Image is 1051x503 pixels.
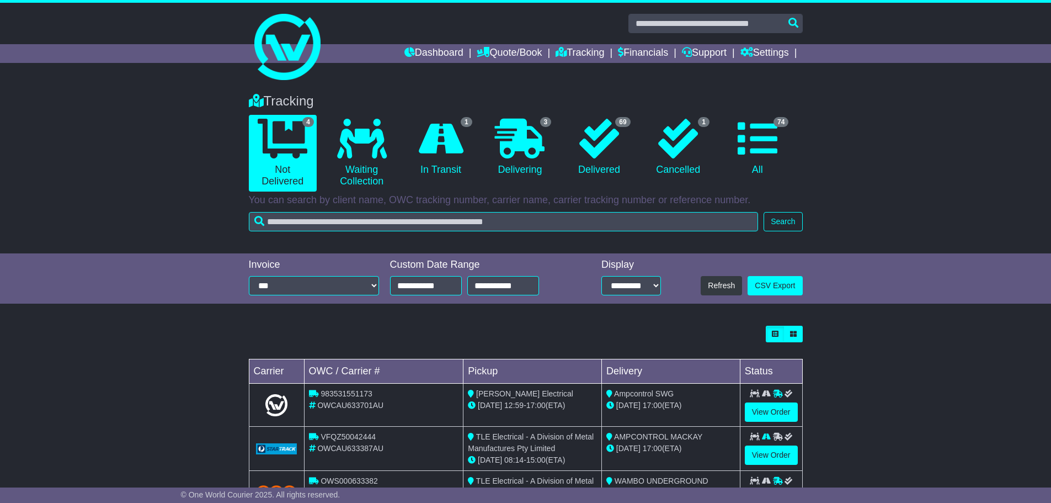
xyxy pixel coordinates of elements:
span: © One World Courier 2025. All rights reserved. [181,490,340,499]
span: 983531551173 [321,389,372,398]
span: TLE Electrical - A Division of Metal Manufactures Pty Limited [468,432,594,453]
span: [DATE] [616,401,641,410]
p: You can search by client name, OWC tracking number, carrier name, carrier tracking number or refe... [249,194,803,207]
img: Light [265,394,287,416]
a: Support [682,44,727,63]
div: (ETA) [606,400,735,411]
a: 1 In Transit [407,115,474,180]
img: GetCarrierServiceLogo [256,443,297,454]
div: - (ETA) [468,454,597,466]
span: 15:00 [526,456,546,464]
a: View Order [745,446,798,465]
a: 1 Cancelled [644,115,712,180]
a: 69 Delivered [565,115,633,180]
span: WAMBO UNDERGROUND [615,476,708,485]
span: [DATE] [478,401,502,410]
div: Invoice [249,259,379,271]
button: Search [764,212,802,231]
span: [DATE] [616,444,641,453]
span: OWCAU633387AU [317,444,383,453]
a: 4 Not Delivered [249,115,317,192]
span: AMPCONTROL MACKAY [614,432,702,441]
span: [DATE] [478,456,502,464]
a: Dashboard [404,44,463,63]
span: 3 [540,117,552,127]
div: - (ETA) [468,400,597,411]
span: 1 [698,117,709,127]
span: 17:00 [643,444,662,453]
a: Waiting Collection [328,115,396,192]
button: Refresh [701,276,742,295]
span: 69 [615,117,630,127]
td: OWC / Carrier # [304,359,463,384]
span: OWS000633382 [321,476,378,485]
td: Status [740,359,802,384]
a: 3 Delivering [486,115,554,180]
div: (ETA) [606,443,735,454]
span: [PERSON_NAME] Electrical [476,389,573,398]
span: TLE Electrical - A Division of Metal Manufactures Pty Limited [468,476,594,497]
span: 4 [302,117,314,127]
span: 74 [773,117,788,127]
span: 17:00 [643,401,662,410]
div: Custom Date Range [390,259,567,271]
a: View Order [745,403,798,422]
span: OWCAU633701AU [317,401,383,410]
span: Ampcontrol SWG [614,389,674,398]
span: 08:14 [504,456,524,464]
span: 1 [461,117,472,127]
div: Display [601,259,661,271]
td: Delivery [601,359,740,384]
a: Tracking [556,44,604,63]
a: 74 All [723,115,791,180]
div: Tracking [243,93,808,109]
a: Settings [740,44,789,63]
span: 12:59 [504,401,524,410]
a: Financials [618,44,668,63]
span: 17:00 [526,401,546,410]
td: Carrier [249,359,304,384]
a: Quote/Book [477,44,542,63]
img: TNT_Domestic.png [256,485,297,500]
a: CSV Export [748,276,802,295]
td: Pickup [463,359,602,384]
span: VFQZ50042444 [321,432,376,441]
